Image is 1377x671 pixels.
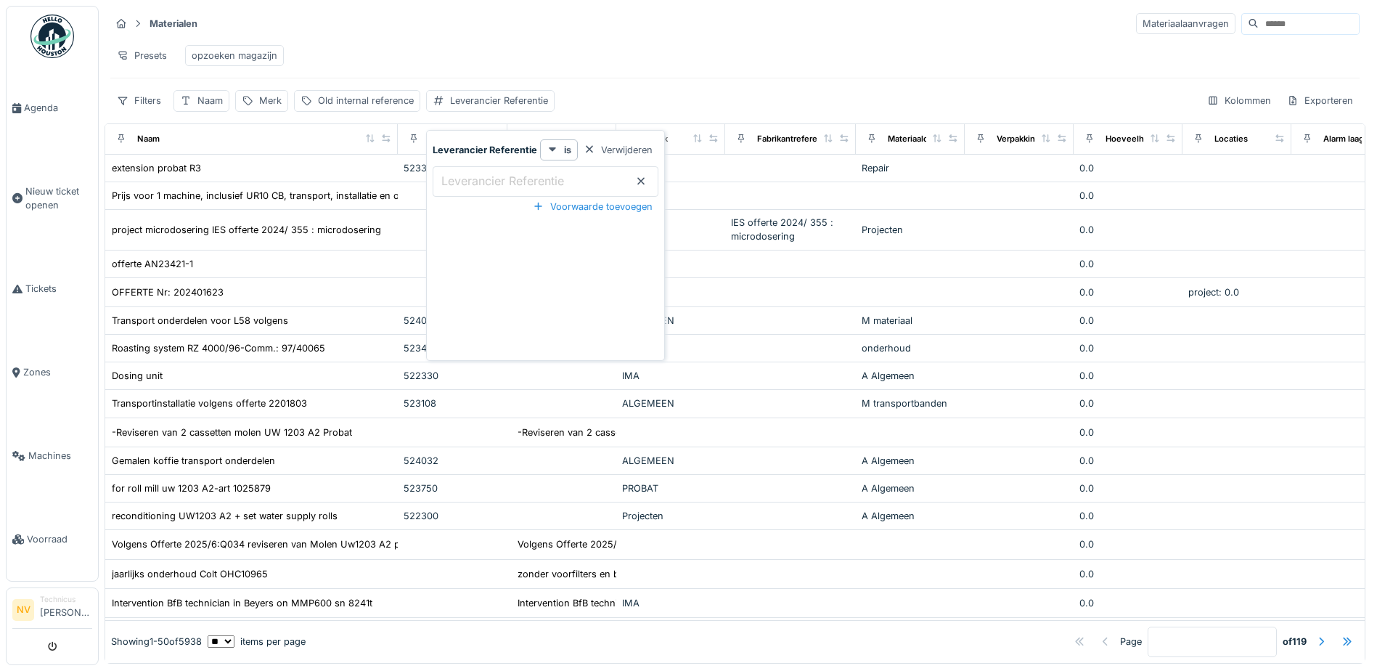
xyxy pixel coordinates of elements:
div: Locaties [1214,133,1248,145]
div: IMA [622,596,719,610]
div: M transportbanden [862,396,959,410]
span: Tickets [25,282,92,296]
div: 523750 [404,481,502,495]
div: Voorwaarde toevoegen [527,197,658,216]
div: Intervention BfB technician in Beyers on MMP60... [518,596,740,610]
div: 524032 [404,454,502,468]
div: 523108 [404,396,502,410]
li: [PERSON_NAME] [40,594,92,625]
span: Nieuw ticket openen [25,184,92,212]
div: Prijs voor 1 machine, inclusief UR10 CB, transport, installatie en opstart: [112,189,428,203]
div: ALGEMEEN [622,454,719,468]
div: 0.0 [1079,596,1177,610]
div: Old internal reference [318,94,414,107]
div: Showing 1 - 50 of 5938 [111,635,202,648]
div: 0.0 [1079,223,1177,237]
strong: Leverancier Referentie [433,143,537,157]
div: Projecten [622,509,719,523]
div: PROBAT [622,161,719,175]
div: 524036 [404,314,502,328]
div: Gemalen koffie transport onderdelen [112,454,275,468]
div: Materiaalcategorie [888,133,961,145]
div: 0.0 [1079,285,1177,299]
div: ALGEMEEN [622,396,719,410]
div: A Algemeen [862,509,959,523]
div: Verwijderen [578,140,658,160]
div: 0.0 [1079,454,1177,468]
div: Dosing unit [112,369,163,383]
div: 0.0 [1079,314,1177,328]
div: Volgens Offerte 2025/6:Q034 reviseren van Molen Uw1203 A2 probat [112,537,423,551]
div: 0.0 [1079,161,1177,175]
div: 0.0 [1079,509,1177,523]
div: zonder voorfilters en binnenfilters [518,567,669,581]
strong: of 119 [1283,635,1307,648]
div: A Algemeen [862,369,959,383]
div: 522300 [404,509,502,523]
div: 0.0 [1079,426,1177,439]
span: Voorraad [27,532,92,546]
div: Filters [110,90,168,111]
div: Hoeveelheid [1106,133,1156,145]
div: Intervention BfB technician in Beyers on MMP600 sn 8241t [112,596,372,610]
div: for roll mill uw 1203 A2-art 1025879 [112,481,271,495]
div: Roasting system RZ 4000/96-Comm.: 97/40065 [112,341,325,355]
span: Machines [28,449,92,463]
div: Exporteren [1280,90,1360,111]
div: Kolommen [1201,90,1278,111]
div: 0.0 [1079,369,1177,383]
div: ALGEMEEN [622,314,719,328]
div: PROBAT [622,341,719,355]
div: 0.0 [1079,481,1177,495]
div: Page [1120,635,1142,648]
li: NV [12,599,34,621]
div: 523492 [404,341,502,355]
div: M materiaal [862,314,959,328]
div: Presets [110,45,173,66]
div: reconditioning UW1203 A2 + set water supply rolls [112,509,338,523]
div: opzoeken magazijn [192,49,277,62]
div: -Reviseren van 2 cassetten molen UW 1203 A2 Probat [518,426,758,439]
div: jaarlijks onderhoud Colt OHC10965 [112,567,268,581]
div: extension probat R3 [112,161,201,175]
div: 522330 [404,369,502,383]
strong: Materialen [144,17,203,30]
div: Merk [259,94,282,107]
div: 0.0 [1079,396,1177,410]
div: onderhoud [862,341,959,355]
div: Repair [862,161,959,175]
div: IES [622,223,719,237]
div: Projecten [862,223,959,237]
div: Technicus [40,594,92,605]
div: 523303 [404,161,502,175]
span: Agenda [24,101,92,115]
div: A Algemeen [862,454,959,468]
div: 0.0 [1079,189,1177,203]
div: 0.0 [1079,341,1177,355]
div: 0.0 [1079,567,1177,581]
div: offerte AN23421-1 [112,257,193,271]
div: OFFERTE Nr: 202401623 [112,285,224,299]
div: IES offerte 2024/ 355 : microdosering [731,216,850,243]
div: IMA [622,369,719,383]
div: Leverancier Referentie [450,94,548,107]
img: Badge_color-CXgf-gQk.svg [30,15,74,58]
div: 0.0 [1079,537,1177,551]
div: 0.0 [1079,257,1177,271]
span: Zones [23,365,92,379]
div: Materiaalaanvragen [1136,13,1235,34]
strong: is [564,143,571,157]
div: Transport onderdelen voor L58 volgens [112,314,288,328]
div: Naam [197,94,223,107]
div: Fabrikantreferentie [757,133,833,145]
div: Naam [137,133,160,145]
span: project: 0.0 [1188,287,1239,298]
label: Leverancier Referentie [438,172,567,190]
div: Volgens Offerte 2025/6:Q034 reviseren van Molen... [518,537,752,551]
div: Verpakking [997,133,1040,145]
div: A Algemeen [862,481,959,495]
div: project microdosering IES offerte 2024/ 355 : microdosering [112,223,381,237]
div: -Reviseren van 2 cassetten molen UW 1203 A2 Probat [112,426,352,439]
div: Transportinstallatie volgens offerte 2201803 [112,396,307,410]
div: PROBAT [622,481,719,495]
